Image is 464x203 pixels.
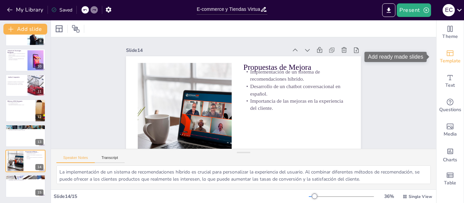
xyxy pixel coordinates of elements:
div: Add a table [436,167,464,191]
p: Estrategias de producto dual necesarias. [7,128,43,130]
div: Add ready made slides [364,52,427,62]
div: E C [443,4,455,16]
span: Template [440,57,461,65]
p: Métricas y KPIs Principales [7,100,34,102]
button: E C [443,3,455,17]
p: Adopción de Tecnologías Emergentes [7,49,25,53]
p: Lecciones Aprendidas [7,125,43,127]
p: Identificación de fortalezas y debilidades. [6,82,40,84]
input: Insert title [197,4,260,14]
span: Text [445,82,455,89]
div: Slide 14 / 15 [54,193,309,200]
p: Implementación de un sistema de recomendaciones híbrido. [25,152,43,154]
p: Madurez digital heterogénea en [GEOGRAPHIC_DATA]. [7,127,43,128]
div: 9 [5,24,46,46]
div: 36 % [381,193,397,200]
div: Add charts and graphs [436,142,464,167]
div: Change the overall theme [436,20,464,45]
div: Add text boxes [436,69,464,94]
div: Add images, graphics, shapes or video [436,118,464,142]
p: Importancia de adaptar soluciones al mercado. [7,129,43,131]
p: Propuestas de Mejora [246,62,352,84]
p: Adopción de tecnologías emergentes como clave para el crecimiento. [7,58,25,60]
div: Layout [54,23,65,34]
p: Importancia de las mejoras en la experiencia del cliente. [25,157,43,159]
button: My Library [5,4,46,15]
button: Speaker Notes [56,156,95,163]
div: 12 [5,99,46,122]
div: 14 [35,164,43,170]
div: 12 [35,114,43,120]
p: Desarrollo de un chatbot conversacional en español. [25,154,43,157]
p: Escalabilidad del proyecto es esencial. [7,178,43,179]
button: Add slide [3,24,47,35]
span: Single View [409,194,432,199]
div: 10 [35,63,43,69]
div: 14 [5,150,46,172]
button: Transcript [95,156,125,163]
p: CAC promedio de $18.50. [7,103,34,104]
div: 10 [5,49,46,71]
p: Importancia de monitorear métricas y KPIs. [7,104,34,106]
span: Position [72,25,80,33]
button: Present [397,3,431,17]
div: Slide 14 [131,35,292,58]
span: Charts [443,156,457,164]
span: Table [444,179,456,187]
p: Implementación de un sistema de recomendaciones híbrido. [245,68,351,94]
p: Arquitectura tecnológica robusta necesaria. [7,179,43,180]
span: Media [444,130,457,138]
p: Desarrollo de un chatbot conversacional en español. [243,83,350,108]
textarea: La implementación de un sistema de recomendaciones híbrido es crucial para personalizar la experi... [56,165,431,184]
p: Importancia de las mejoras en la experiencia del cliente. [242,97,348,123]
div: 15 [35,189,43,196]
p: Cumplimiento regulatorio en cada mercado. [7,180,43,181]
div: 9 [37,38,43,44]
div: 15 [5,175,46,197]
div: 13 [35,139,43,145]
span: Theme [442,33,458,40]
p: Comparación de modelos de negocio exitosos. [6,81,40,82]
button: Export to PowerPoint [382,3,395,17]
p: Propuestas de Mejora [25,151,43,153]
p: Consideraciones Estratégicas [7,176,43,178]
p: Realidad aumentada transforma la experiencia de compra. [7,55,25,58]
div: Get real-time input from your audience [436,94,464,118]
div: Add ready made slides [436,45,464,69]
p: Inteligencia artificial conversacional mejora el servicio al cliente. [7,53,25,55]
div: 13 [5,125,46,147]
span: Questions [439,106,461,114]
p: GMV objetivo de $3.2M USD. [7,102,34,103]
div: 11 [5,74,46,97]
p: Lecciones aplicables para el nuevo startup. [6,84,40,85]
div: 11 [35,88,43,95]
div: Saved [51,7,72,13]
